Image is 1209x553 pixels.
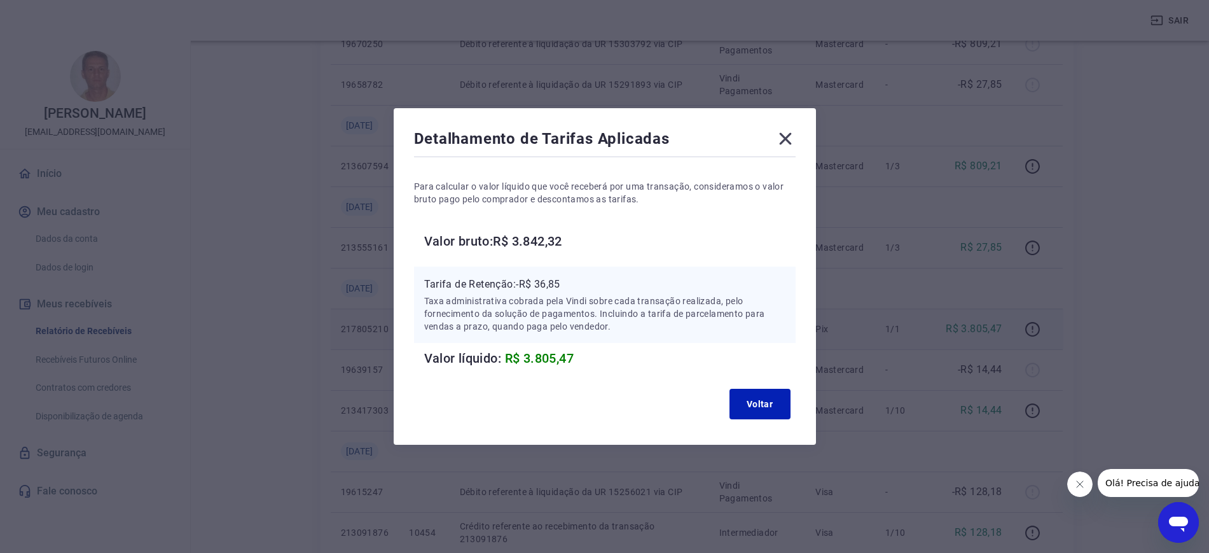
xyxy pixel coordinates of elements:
[729,389,791,419] button: Voltar
[424,348,796,368] h6: Valor líquido:
[424,231,796,251] h6: Valor bruto: R$ 3.842,32
[1098,469,1199,497] iframe: Mensagem da empresa
[414,180,796,206] p: Para calcular o valor líquido que você receberá por uma transação, consideramos o valor bruto pag...
[414,129,796,154] div: Detalhamento de Tarifas Aplicadas
[505,351,574,366] span: R$ 3.805,47
[1067,472,1093,497] iframe: Fechar mensagem
[424,277,785,292] p: Tarifa de Retenção: -R$ 36,85
[1158,502,1199,543] iframe: Botão para abrir a janela de mensagens
[8,9,107,19] span: Olá! Precisa de ajuda?
[424,295,785,333] p: Taxa administrativa cobrada pela Vindi sobre cada transação realizada, pelo fornecimento da soluç...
